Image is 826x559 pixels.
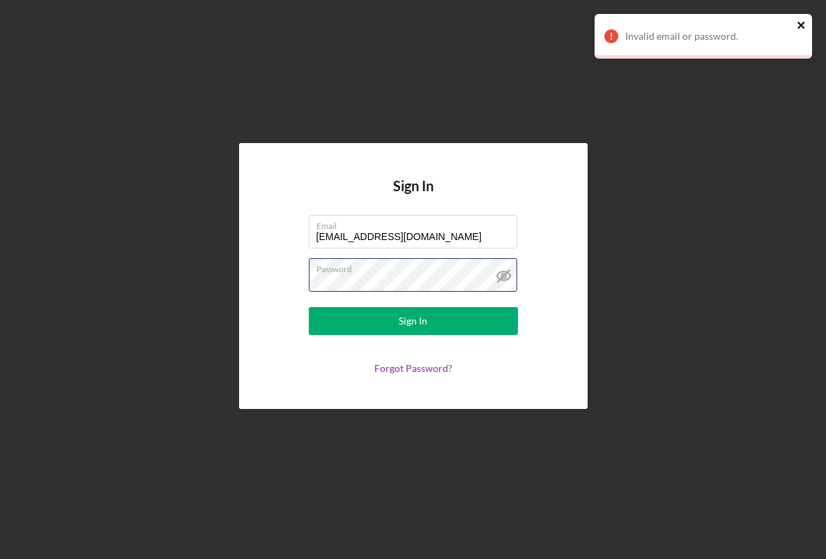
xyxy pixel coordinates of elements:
label: Email [316,216,517,231]
label: Password [316,259,517,274]
h4: Sign In [393,178,434,215]
button: close [797,20,806,33]
div: Invalid email or password. [625,31,793,42]
a: Forgot Password? [374,362,452,374]
button: Sign In [309,307,518,335]
div: Sign In [399,307,427,335]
